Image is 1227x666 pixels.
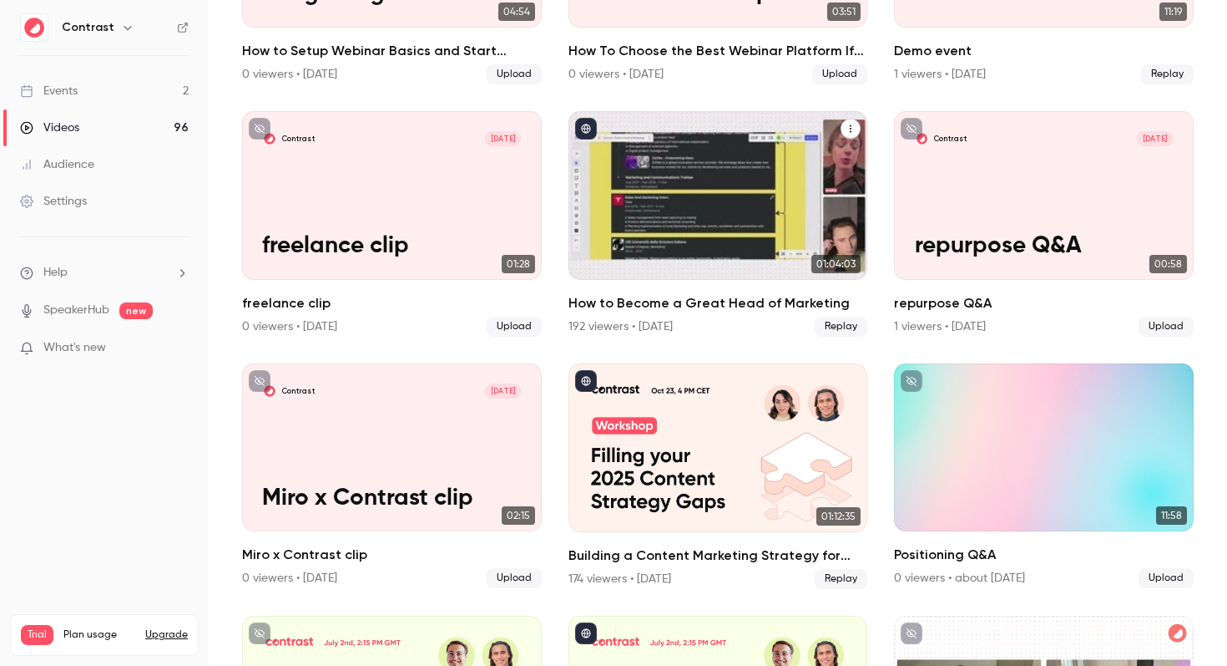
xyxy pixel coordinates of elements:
[811,255,861,273] span: 01:04:03
[62,19,114,36] h6: Contrast
[815,569,867,589] span: Replay
[1137,131,1174,146] span: [DATE]
[242,111,542,337] li: freelance clip
[827,3,861,21] span: 03:51
[282,386,315,396] p: Contrast
[901,370,922,392] button: unpublished
[242,293,542,313] h2: freelance clip
[901,623,922,644] button: unpublished
[894,318,986,335] div: 1 viewers • [DATE]
[894,41,1194,61] h2: Demo event
[43,339,106,357] span: What's new
[815,317,867,337] span: Replay
[43,302,109,319] a: SpeakerHub
[894,111,1194,337] a: repurpose Q&AContrast[DATE]repurpose Q&A00:58repurpose Q&A1 viewers • [DATE]Upload
[1139,317,1194,337] span: Upload
[575,118,597,140] button: published
[894,364,1194,589] a: 11:58Positioning Q&A0 viewers • about [DATE]Upload
[568,293,868,313] h2: How to Become a Great Head of Marketing
[21,625,53,645] span: Trial
[568,364,868,589] a: 01:12:35Building a Content Marketing Strategy for 2025174 viewers • [DATE]Replay
[894,364,1194,589] li: Positioning Q&A
[894,66,986,83] div: 1 viewers • [DATE]
[249,118,270,140] button: unpublished
[20,156,94,173] div: Audience
[487,317,542,337] span: Upload
[282,134,315,144] p: Contrast
[568,111,868,337] a: 01:04:03How to Become a Great Head of Marketing192 viewers • [DATE]Replay
[242,364,542,589] li: Miro x Contrast clip
[568,364,868,589] li: Building a Content Marketing Strategy for 2025
[262,485,521,511] p: Miro x Contrast clip
[1139,568,1194,588] span: Upload
[568,66,664,83] div: 0 viewers • [DATE]
[1159,3,1187,21] span: 11:19
[894,570,1025,587] div: 0 viewers • about [DATE]
[63,628,135,642] span: Plan usage
[20,193,87,210] div: Settings
[1156,506,1187,525] span: 11:58
[575,623,597,644] button: published
[242,545,542,565] h2: Miro x Contrast clip
[568,111,868,337] li: How to Become a Great Head of Marketing
[485,131,522,146] span: [DATE]
[242,66,337,83] div: 0 viewers • [DATE]
[568,318,673,335] div: 192 viewers • [DATE]
[145,628,188,642] button: Upgrade
[43,264,68,282] span: Help
[169,341,189,356] iframe: Noticeable Trigger
[1141,64,1194,84] span: Replay
[1149,255,1187,273] span: 00:58
[498,3,535,21] span: 04:54
[894,111,1194,337] li: repurpose Q&A
[487,64,542,84] span: Upload
[242,318,337,335] div: 0 viewers • [DATE]
[901,118,922,140] button: unpublished
[249,623,270,644] button: unpublished
[242,41,542,61] h2: How to Setup Webinar Basics and Start Integrating With HubSpot
[894,293,1194,313] h2: repurpose Q&A
[249,370,270,392] button: unpublished
[816,507,861,526] span: 01:12:35
[915,232,1174,259] p: repurpose Q&A
[934,134,967,144] p: Contrast
[568,41,868,61] h2: How To Choose the Best Webinar Platform If You Use HubSpot
[20,83,78,99] div: Events
[568,571,671,587] div: 174 viewers • [DATE]
[502,506,535,525] span: 02:15
[894,545,1194,565] h2: Positioning Q&A
[20,264,189,282] li: help-dropdown-opener
[242,364,542,589] a: Miro x Contrast clipContrast[DATE]Miro x Contrast clip02:15Miro x Contrast clip0 viewers • [DATE]...
[502,255,535,273] span: 01:28
[568,546,868,566] h2: Building a Content Marketing Strategy for 2025
[812,64,867,84] span: Upload
[575,370,597,392] button: published
[20,119,79,136] div: Videos
[242,570,337,587] div: 0 viewers • [DATE]
[487,568,542,588] span: Upload
[262,232,521,259] p: freelance clip
[485,384,522,399] span: [DATE]
[242,111,542,337] a: freelance clipContrast[DATE]freelance clip01:28freelance clip0 viewers • [DATE]Upload
[21,14,48,41] img: Contrast
[119,302,153,319] span: new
